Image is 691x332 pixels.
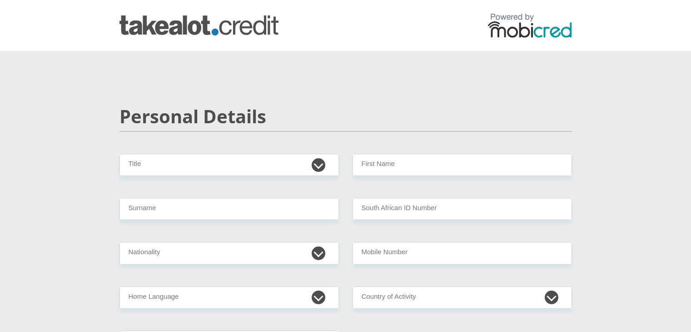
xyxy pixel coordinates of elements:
[353,154,572,176] input: First Name
[353,198,572,220] input: ID Number
[488,13,572,38] img: powered by mobicred logo
[119,198,339,220] input: Surname
[119,15,278,35] img: takealot_credit logo
[353,242,572,264] input: Contact Number
[119,106,572,127] h2: Personal Details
